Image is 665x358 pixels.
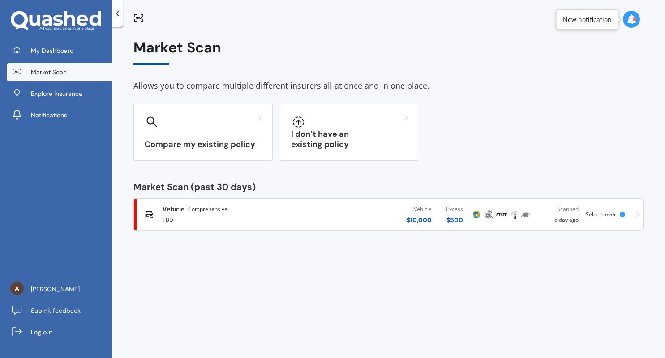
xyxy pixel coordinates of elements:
img: State [496,209,507,220]
a: Log out [7,323,112,341]
a: My Dashboard [7,42,112,60]
a: Notifications [7,106,112,124]
a: Submit feedback [7,302,112,319]
div: New notification [563,15,612,24]
div: $ 10,000 [407,216,432,224]
img: ACg8ocI6WjY5uTeS8DIq5_yS9hO9UNUl-MEKZlcLLggeh_Ba-21DQg=s96-c [10,282,24,295]
img: Tower [509,209,519,220]
span: Select cover [586,211,616,218]
span: [PERSON_NAME] [31,285,80,293]
span: Comprehensive [188,205,227,214]
img: Protecta [471,209,482,220]
div: TBD [163,214,308,224]
div: Market Scan [133,39,644,65]
span: Submit feedback [31,306,81,315]
div: Vehicle [407,205,432,214]
div: Scanned [540,205,579,214]
span: Notifications [31,111,67,120]
h3: I don’t have an existing policy [291,129,408,150]
a: [PERSON_NAME] [7,280,112,298]
div: $ 500 [446,216,463,224]
h3: Compare my existing policy [145,139,262,150]
span: Market Scan [31,68,67,77]
div: Excess [446,205,463,214]
span: Explore insurance [31,89,82,98]
span: Vehicle [163,205,184,214]
a: Explore insurance [7,85,112,103]
span: My Dashboard [31,46,74,55]
img: Trade Me Insurance [521,209,532,220]
a: VehicleComprehensiveTBDVehicle$10,000Excess$500ProtectaAMPStateTowerTrade Me InsuranceScanneda da... [133,198,644,231]
div: Allows you to compare multiple different insurers all at once and in one place. [133,79,644,93]
div: Market Scan (past 30 days) [133,182,644,191]
div: a day ago [540,205,579,224]
a: Market Scan [7,63,112,81]
span: Log out [31,328,52,336]
img: AMP [484,209,494,220]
